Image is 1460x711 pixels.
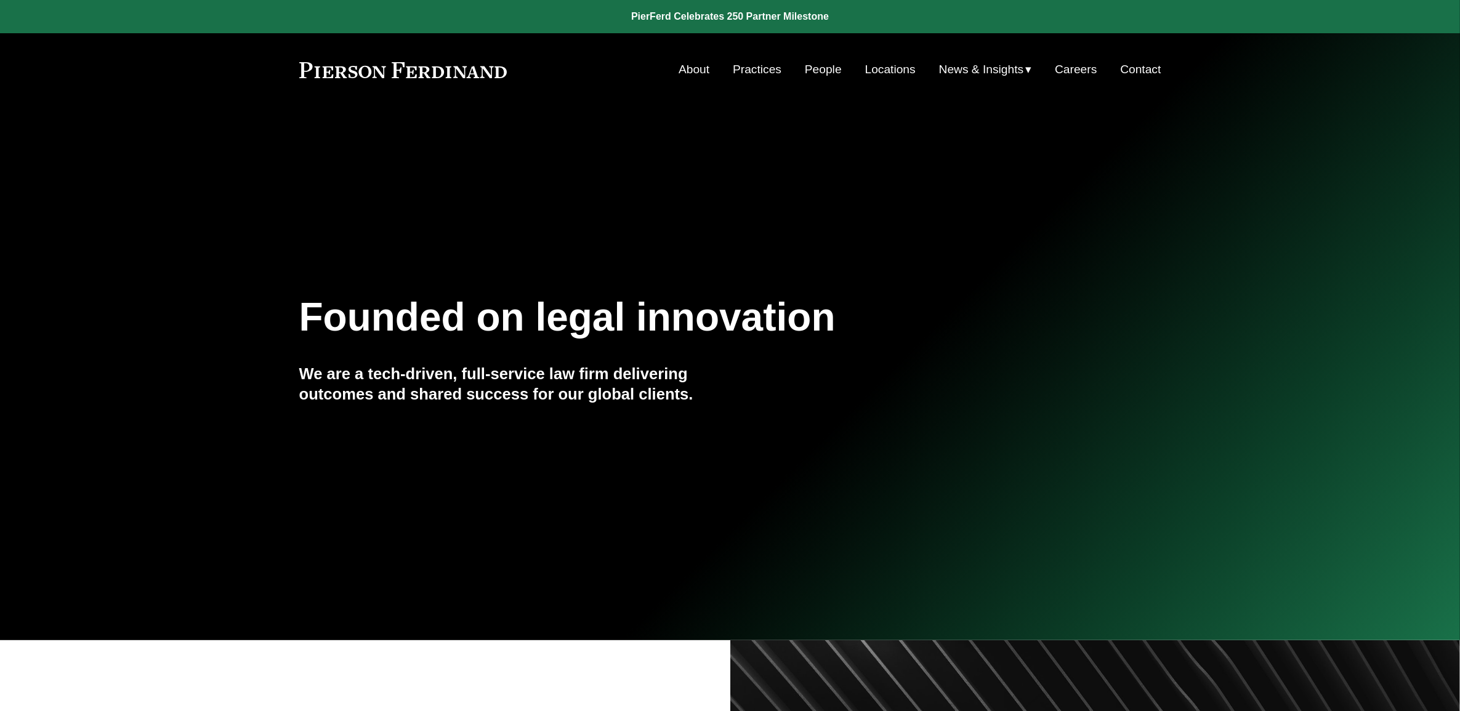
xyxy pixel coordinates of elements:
[1120,58,1161,81] a: Contact
[1055,58,1097,81] a: Careers
[805,58,842,81] a: People
[865,58,916,81] a: Locations
[679,58,709,81] a: About
[299,295,1018,340] h1: Founded on legal innovation
[299,364,730,404] h4: We are a tech-driven, full-service law firm delivering outcomes and shared success for our global...
[939,59,1024,81] span: News & Insights
[939,58,1032,81] a: folder dropdown
[733,58,781,81] a: Practices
